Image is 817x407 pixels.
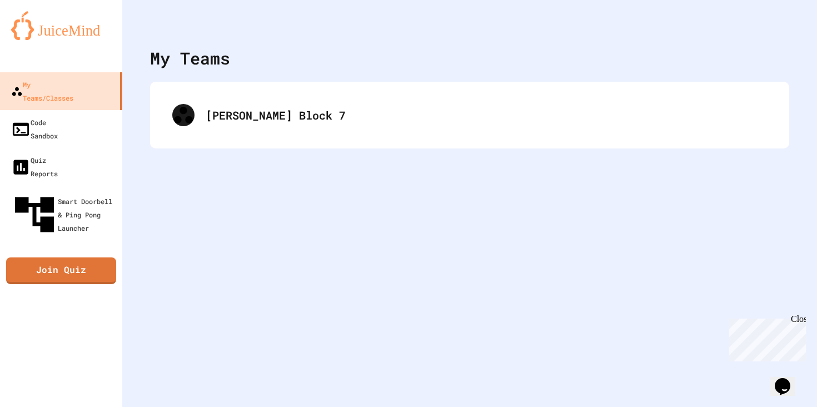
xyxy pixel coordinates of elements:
[4,4,77,71] div: Chat with us now!Close
[11,78,73,105] div: My Teams/Classes
[11,116,58,142] div: Code Sandbox
[725,314,806,361] iframe: chat widget
[150,46,230,71] div: My Teams
[161,93,778,137] div: [PERSON_NAME] Block 7
[11,11,111,40] img: logo-orange.svg
[11,191,118,238] div: Smart Doorbell & Ping Pong Launcher
[11,153,58,180] div: Quiz Reports
[6,257,116,284] a: Join Quiz
[206,107,767,123] div: [PERSON_NAME] Block 7
[770,363,806,396] iframe: chat widget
